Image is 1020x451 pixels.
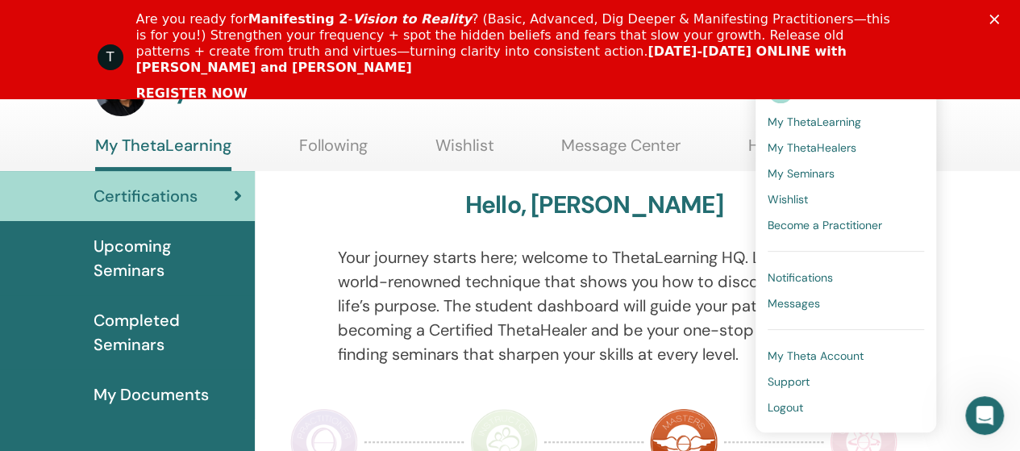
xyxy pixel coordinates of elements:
span: Messages [768,296,820,311]
a: Message Center [561,136,681,167]
a: Wishlist [435,136,494,167]
span: Wishlist [768,192,808,207]
p: Your journey starts here; welcome to ThetaLearning HQ. Learn the world-renowned technique that sh... [338,245,851,366]
iframe: Intercom live chat [965,396,1004,435]
a: Help & Resources [748,136,878,167]
h3: Hello, [PERSON_NAME] [465,190,723,219]
span: My Theta Account [768,349,864,363]
a: My Theta Account [768,343,924,369]
b: Manifesting 2 [248,11,348,27]
span: My ThetaLearning [768,115,861,129]
div: Are you ready for - ? (Basic, Advanced, Dig Deeper & Manifesting Practitioners—this is for you!) ... [136,11,897,76]
span: Notifications [768,270,833,285]
span: Logout [768,400,803,415]
a: My ThetaLearning [95,136,231,171]
a: Notifications [768,265,924,290]
h3: My Dashboard [153,76,318,105]
a: REGISTER NOW [136,86,248,103]
span: Completed Seminars [94,308,242,357]
span: Upcoming Seminars [94,234,242,282]
a: Following [299,136,368,167]
a: Wishlist [768,186,924,212]
span: Support [768,374,810,389]
a: My ThetaLearning [768,109,924,135]
a: Logout [768,395,924,420]
a: Messages [768,290,924,316]
b: [DATE]-[DATE] ONLINE with [PERSON_NAME] and [PERSON_NAME] [136,44,847,75]
div: Profile image for ThetaHealing [98,44,123,70]
a: Support [768,369,924,395]
i: Vision to Reality [352,11,472,27]
span: Certifications [94,184,198,208]
span: Become a Practitioner [768,218,882,232]
a: My Seminars [768,161,924,186]
a: Become a Practitioner [768,212,924,238]
a: My ThetaHealers [768,135,924,161]
span: My ThetaHealers [768,140,856,155]
div: Close [989,15,1005,24]
span: My Seminars [768,166,835,181]
span: My Documents [94,382,209,407]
